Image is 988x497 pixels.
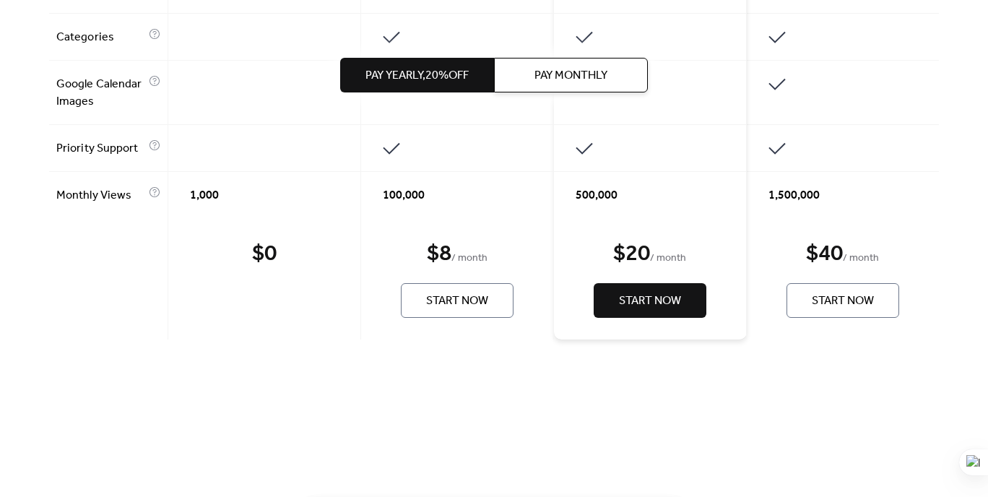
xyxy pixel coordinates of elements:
[619,293,681,310] span: Start Now
[812,293,874,310] span: Start Now
[252,240,277,269] div: $ 0
[613,240,650,269] div: $ 20
[383,187,425,204] span: 100,000
[365,67,469,85] span: Pay Yearly, 20% off
[650,250,686,267] span: / month
[56,76,144,111] span: Google Calendar Images
[427,240,451,269] div: $ 8
[806,240,843,269] div: $ 40
[426,293,488,310] span: Start Now
[576,187,617,204] span: 500,000
[340,58,494,92] button: Pay Yearly,20%off
[56,140,144,157] span: Priority Support
[768,187,820,204] span: 1,500,000
[534,67,607,85] span: Pay Monthly
[56,29,144,46] span: Categories
[451,250,487,267] span: / month
[843,250,879,267] span: / month
[56,187,144,204] span: Monthly Views
[786,283,899,318] button: Start Now
[190,187,219,204] span: 1,000
[594,283,706,318] button: Start Now
[401,283,513,318] button: Start Now
[494,58,648,92] button: Pay Monthly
